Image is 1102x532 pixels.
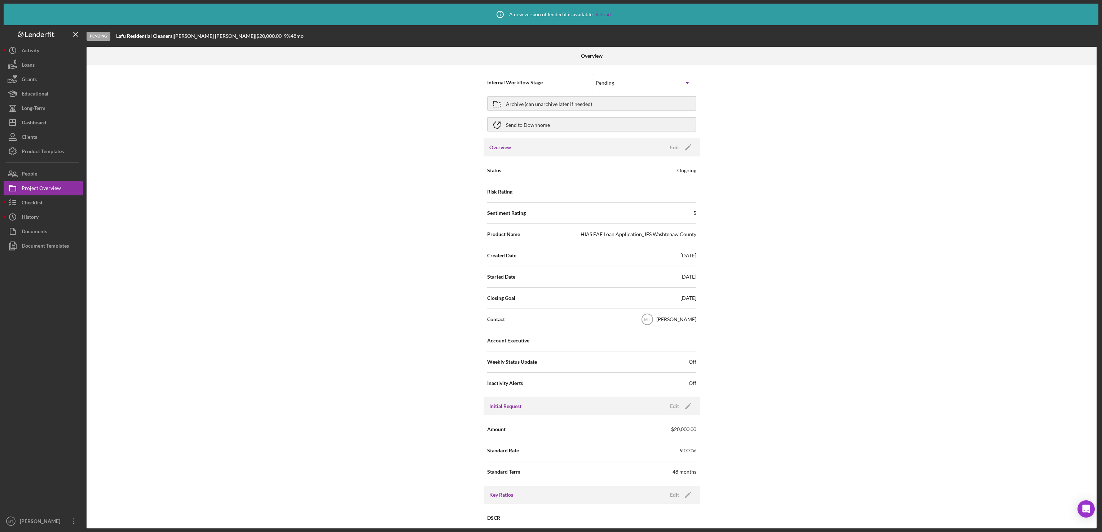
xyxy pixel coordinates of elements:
span: 9.000% [680,447,696,454]
div: Pending [87,32,110,41]
div: Project Overview [22,181,61,197]
div: Ongoing [677,167,696,174]
div: Grants [22,72,37,88]
span: Product Name [487,231,520,238]
div: 9 % [284,33,291,39]
span: Status [487,167,501,174]
div: Long-Term [22,101,45,117]
h3: Key Ratios [489,491,513,498]
div: [DATE] [680,273,696,280]
div: Dashboard [22,115,46,132]
text: MT [644,317,651,322]
b: Overview [581,53,603,59]
div: Activity [22,43,39,59]
span: Weekly Status Update [487,358,537,365]
span: Standard Rate [487,447,519,454]
button: Edit [666,401,694,412]
div: Clients [22,130,37,146]
div: Send to Downhome [506,118,550,131]
button: Educational [4,87,83,101]
span: $20,000.00 [671,426,696,433]
button: Grants [4,72,83,87]
div: Edit [670,401,679,412]
div: 48 mo [291,33,304,39]
div: Checklist [22,195,43,212]
span: Standard Term [487,468,520,475]
div: Loans [22,58,35,74]
button: MT[PERSON_NAME] [4,514,83,528]
div: 48 months [673,468,696,475]
b: Lafu Residential Cleaners [116,33,172,39]
div: Product Templates [22,144,64,160]
div: [DATE] [680,294,696,302]
span: Risk Rating [487,188,512,195]
div: [PERSON_NAME] [PERSON_NAME] | [174,33,256,39]
button: People [4,167,83,181]
div: [PERSON_NAME] [656,316,696,323]
div: [DATE] [680,252,696,259]
button: Edit [666,489,694,500]
span: DSCR [487,514,500,522]
div: Edit [670,489,679,500]
button: Activity [4,43,83,58]
span: Off [689,358,696,365]
text: MT [8,519,13,523]
div: Document Templates [22,239,69,255]
div: HIAS EAF Loan Application_JFS Washtenaw County [581,231,696,238]
h3: Overview [489,144,511,151]
div: Open Intercom Messenger [1077,500,1095,518]
button: Send to Downhome [487,117,696,132]
div: [PERSON_NAME] [18,514,65,530]
span: Account Executive [487,337,529,344]
button: Loans [4,58,83,72]
span: Contact [487,316,505,323]
button: Documents [4,224,83,239]
div: $20,000.00 [256,33,284,39]
button: Checklist [4,195,83,210]
div: Edit [670,142,679,153]
button: Archive (can unarchive later if needed) [487,96,696,111]
span: Amount [487,426,506,433]
div: | [116,33,174,39]
button: Document Templates [4,239,83,253]
span: Internal Workflow Stage [487,79,592,86]
div: 5 [693,209,696,217]
button: Dashboard [4,115,83,130]
span: Sentiment Rating [487,209,526,217]
button: Clients [4,130,83,144]
div: Documents [22,224,47,240]
div: Pending [596,80,614,86]
button: Long-Term [4,101,83,115]
div: Educational [22,87,48,103]
div: People [22,167,37,183]
button: Edit [666,142,694,153]
span: Off [689,380,696,387]
span: Created Date [487,252,516,259]
span: Inactivity Alerts [487,380,523,387]
div: Archive (can unarchive later if needed) [506,97,592,110]
div: A new version of lenderfit is available. [491,5,611,23]
a: Reload [595,12,611,17]
span: Started Date [487,273,515,280]
h3: Initial Request [489,403,521,410]
div: History [22,210,39,226]
button: History [4,210,83,224]
button: Product Templates [4,144,83,159]
span: Closing Goal [487,294,515,302]
button: Project Overview [4,181,83,195]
